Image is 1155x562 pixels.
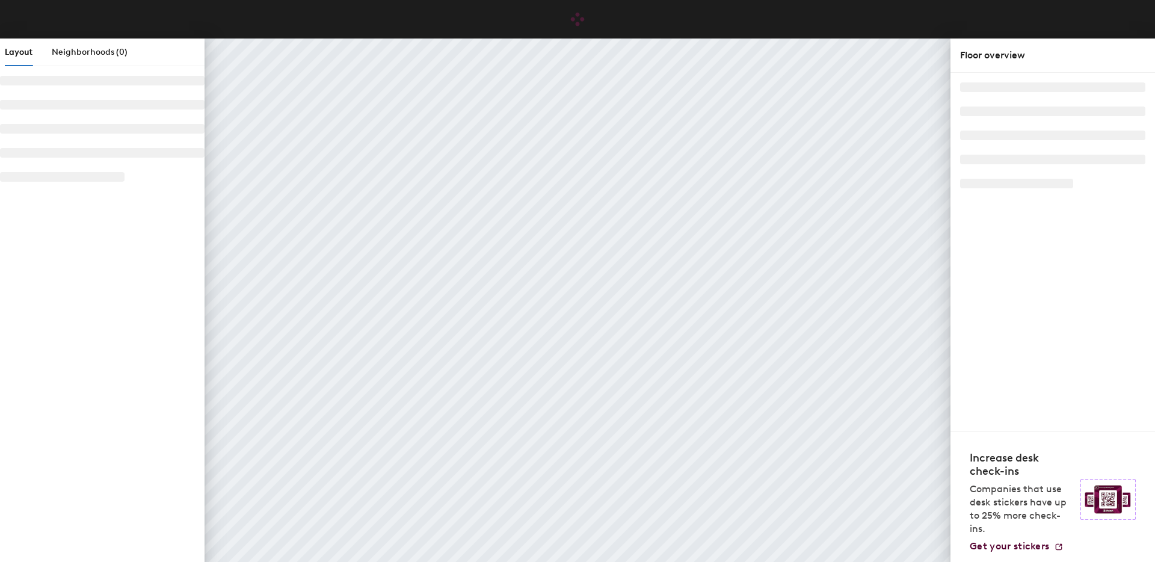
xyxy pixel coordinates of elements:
img: Sticker logo [1080,479,1136,520]
p: Companies that use desk stickers have up to 25% more check-ins. [970,483,1073,536]
a: Get your stickers [970,540,1064,552]
div: Floor overview [960,48,1145,63]
span: Layout [5,47,32,57]
span: Neighborhoods (0) [52,47,128,57]
h4: Increase desk check-ins [970,451,1073,478]
span: Get your stickers [970,540,1049,552]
